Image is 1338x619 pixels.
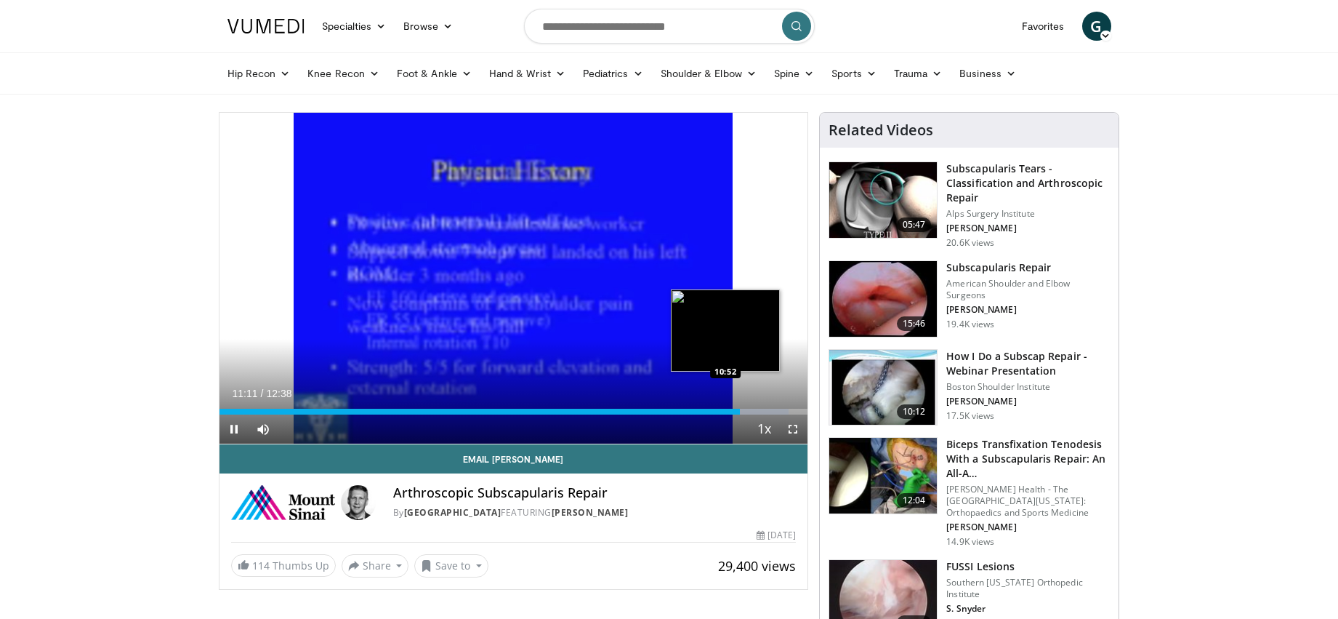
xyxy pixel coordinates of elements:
[829,161,1110,249] a: 05:47 Subscapularis Tears - Classification and Arthroscopic Repair Alps Surgery Institute [PERSON...
[1013,12,1073,41] a: Favorites
[946,522,1110,533] p: [PERSON_NAME]
[946,208,1110,220] p: Alps Surgery Institute
[778,415,807,444] button: Fullscreen
[395,12,462,41] a: Browse
[299,59,388,88] a: Knee Recon
[249,415,278,444] button: Mute
[233,388,258,399] span: 11:11
[829,438,937,514] img: 46648d68-e03f-4bae-a53a-d0b161c86e44.150x105_q85_crop-smart_upscale.jpg
[219,59,299,88] a: Hip Recon
[480,59,574,88] a: Hand & Wrist
[524,9,815,44] input: Search topics, interventions
[829,261,937,337] img: laf_3.png.150x105_q85_crop-smart_upscale.jpg
[829,162,937,238] img: 545555_3.png.150x105_q85_crop-smart_upscale.jpg
[393,506,796,519] div: By FEATURING
[652,59,765,88] a: Shoulder & Elbow
[252,559,270,572] span: 114
[219,113,808,444] video-js: Video Player
[414,554,488,578] button: Save to
[897,316,932,331] span: 15:46
[951,59,1025,88] a: Business
[261,388,264,399] span: /
[897,404,932,419] span: 10:12
[946,304,1110,316] p: [PERSON_NAME]
[341,485,376,520] img: Avatar
[552,506,629,519] a: [PERSON_NAME]
[219,415,249,444] button: Pause
[231,485,335,520] img: Mount Sinai
[342,554,409,578] button: Share
[671,289,780,372] img: image.jpeg
[946,349,1110,378] h3: How I Do a Subscap Repair - Webinar Presentation
[231,554,336,577] a: 114 Thumbs Up
[897,493,932,508] span: 12:04
[946,381,1110,393] p: Boston Shoulder Institute
[946,603,1110,615] p: S. Snyder
[219,444,808,474] a: Email [PERSON_NAME]
[946,437,1110,481] h3: Biceps Transfixation Tenodesis With a Subscapularis Repair: An All-A…
[946,559,1110,574] h3: FUSSI Lesions
[829,349,1110,426] a: 10:12 How I Do a Subscap Repair - Webinar Presentation Boston Shoulder Institute [PERSON_NAME] 17...
[946,260,1110,275] h3: Subscapularis Repair
[946,237,994,249] p: 20.6K views
[829,121,933,139] h4: Related Videos
[946,396,1110,407] p: [PERSON_NAME]
[393,485,796,501] h4: Arthroscopic Subscapularis Repair
[946,161,1110,205] h3: Subscapularis Tears - Classification and Arthroscopic Repair
[885,59,951,88] a: Trauma
[765,59,823,88] a: Spine
[946,278,1110,301] p: American Shoulder and Elbow Surgeons
[1082,12,1111,41] a: G
[718,557,796,575] span: 29,400 views
[946,484,1110,519] p: [PERSON_NAME] Health - The [GEOGRAPHIC_DATA][US_STATE]: Orthopaedics and Sports Medicine
[897,217,932,232] span: 05:47
[574,59,652,88] a: Pediatrics
[946,223,1110,234] p: [PERSON_NAME]
[227,19,305,33] img: VuMedi Logo
[404,506,501,519] a: [GEOGRAPHIC_DATA]
[757,529,796,542] div: [DATE]
[946,536,994,548] p: 14.9K views
[946,577,1110,600] p: Southern [US_STATE] Orthopedic Institute
[749,415,778,444] button: Playback Rate
[829,260,1110,338] a: 15:46 Subscapularis Repair American Shoulder and Elbow Surgeons [PERSON_NAME] 19.4K views
[219,409,808,415] div: Progress Bar
[266,388,291,399] span: 12:38
[946,410,994,422] p: 17.5K views
[388,59,480,88] a: Foot & Ankle
[823,59,885,88] a: Sports
[946,319,994,330] p: 19.4K views
[829,350,937,426] img: Higgins_subscap_webinar_3.png.150x105_q85_crop-smart_upscale.jpg
[829,437,1110,548] a: 12:04 Biceps Transfixation Tenodesis With a Subscapularis Repair: An All-A… [PERSON_NAME] Health ...
[313,12,395,41] a: Specialties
